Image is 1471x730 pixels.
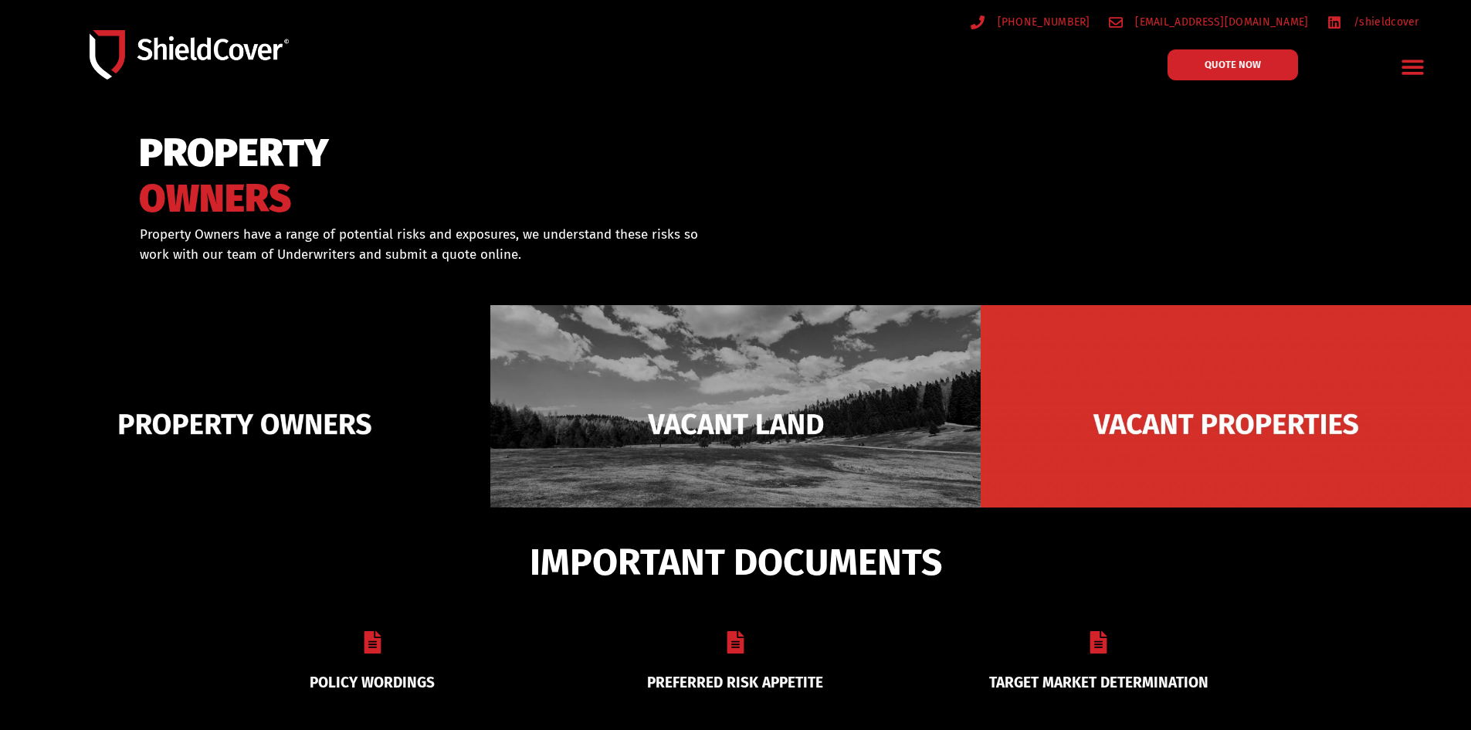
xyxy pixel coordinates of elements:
a: PREFERRED RISK APPETITE [647,674,823,691]
img: Shield-Cover-Underwriting-Australia-logo-full [90,30,289,79]
a: /shieldcover [1327,12,1419,32]
div: Menu Toggle [1395,49,1432,85]
a: QUOTE NOW [1168,49,1298,80]
a: [EMAIL_ADDRESS][DOMAIN_NAME] [1109,12,1309,32]
span: /shieldcover [1350,12,1419,32]
span: [PHONE_NUMBER] [994,12,1090,32]
span: QUOTE NOW [1205,59,1261,70]
p: Property Owners have a range of potential risks and exposures, we understand these risks so work ... [140,225,716,264]
a: TARGET MARKET DETERMINATION [989,674,1208,691]
span: IMPORTANT DOCUMENTS [530,548,942,577]
span: PROPERTY [139,138,329,169]
img: Vacant Land liability cover [490,305,981,543]
a: POLICY WORDINGS [310,674,435,691]
a: [PHONE_NUMBER] [971,12,1090,32]
span: [EMAIL_ADDRESS][DOMAIN_NAME] [1131,12,1308,32]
